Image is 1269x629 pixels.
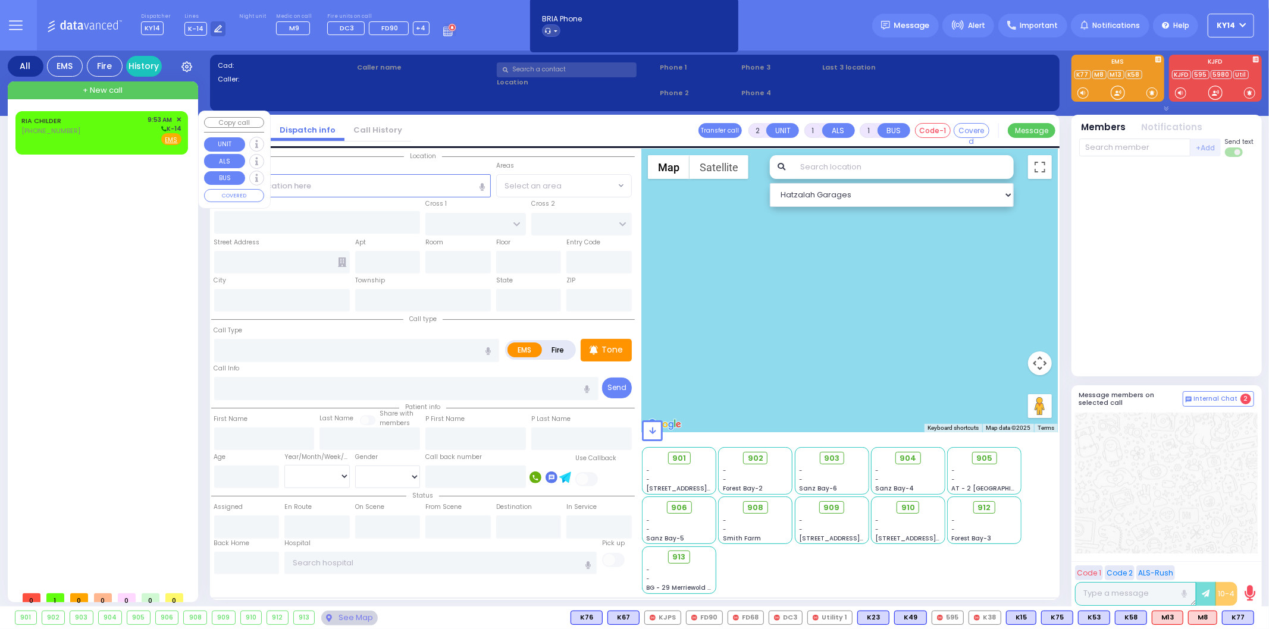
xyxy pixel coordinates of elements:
div: BLS [894,611,927,625]
label: KJFD [1169,59,1262,67]
label: EMS [507,342,542,357]
span: Select an area [505,180,562,192]
img: Google [645,417,684,432]
button: Copy call [204,117,264,128]
span: 902 [748,452,763,464]
h5: Message members on selected call [1079,391,1183,407]
input: Search hospital [284,552,597,574]
span: - [799,516,803,525]
label: Call back number [425,452,482,462]
img: red-radio-icon.svg [774,615,780,621]
span: 1 [46,593,64,602]
div: 902 [42,611,65,624]
button: Show satellite imagery [690,155,748,179]
label: Caller name [357,62,493,73]
a: KJFD [1172,70,1191,79]
img: red-radio-icon.svg [691,615,697,621]
span: DC3 [340,23,354,33]
span: 912 [978,502,991,514]
div: Year/Month/Week/Day [284,452,350,462]
div: K58 [1115,611,1147,625]
div: K75 [1041,611,1073,625]
a: History [126,56,162,77]
div: 912 [267,611,288,624]
span: - [723,516,726,525]
span: - [647,466,650,475]
button: UNIT [766,123,799,138]
div: 595 [932,611,964,625]
span: - [875,466,879,475]
button: Code-1 [915,123,951,138]
div: BLS [1222,611,1254,625]
div: K15 [1006,611,1036,625]
label: Township [355,276,385,285]
button: Members [1082,121,1126,134]
label: Last 3 location [823,62,937,73]
label: On Scene [355,502,384,512]
span: Internal Chat [1194,395,1238,403]
span: AT - 2 [GEOGRAPHIC_DATA] [952,484,1040,493]
span: Phone 2 [660,88,737,98]
span: Patient info [399,402,446,411]
div: See map [321,611,377,625]
span: 0 [118,593,136,602]
span: Message [894,20,930,32]
img: red-radio-icon.svg [733,615,739,621]
button: KY14 [1208,14,1254,37]
span: 903 [824,452,839,464]
span: 913 [673,551,686,563]
span: - [647,475,650,484]
img: Logo [47,18,126,33]
span: [STREET_ADDRESS][PERSON_NAME] [647,484,759,493]
button: ALS [822,123,855,138]
a: M13 [1108,70,1124,79]
button: Code 1 [1075,565,1103,580]
u: EMS [165,136,178,144]
label: Fire [541,342,575,357]
label: Room [425,238,443,247]
label: Location [497,77,656,87]
label: Call Info [214,364,240,373]
label: Cross 2 [531,199,555,209]
span: - [799,466,803,475]
img: red-radio-icon.svg [650,615,656,621]
span: Forest Bay-2 [723,484,763,493]
span: 0 [70,593,88,602]
button: Message [1008,123,1055,138]
span: 0 [142,593,159,602]
div: BLS [857,611,889,625]
span: Notifications [1092,20,1140,31]
span: 901 [672,452,686,464]
div: ALS [1152,611,1183,625]
span: - [952,475,955,484]
span: - [647,516,650,525]
div: 901 [15,611,36,624]
span: - [723,466,726,475]
div: ALS KJ [1188,611,1217,625]
div: K38 [969,611,1001,625]
div: M8 [1188,611,1217,625]
div: K49 [894,611,927,625]
a: Open this area in Google Maps (opens a new window) [645,417,684,432]
span: members [380,419,410,427]
button: ALS-Rush [1136,565,1175,580]
a: Dispatch info [271,124,344,136]
label: Areas [496,161,514,171]
a: K77 [1074,70,1091,79]
div: K77 [1222,611,1254,625]
span: - [799,525,803,534]
span: Important [1020,20,1058,31]
span: Call type [403,314,443,323]
a: 595 [1192,70,1210,79]
div: K76 [571,611,603,625]
span: Send text [1225,137,1254,146]
div: BLS [607,611,640,625]
div: BLS [1115,611,1147,625]
label: City [214,276,227,285]
span: ✕ [176,115,181,125]
div: BLS [571,611,603,625]
span: - [875,525,879,534]
span: Smith Farm [723,534,761,543]
label: Use Callback [575,454,616,463]
label: From Scene [425,502,462,512]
